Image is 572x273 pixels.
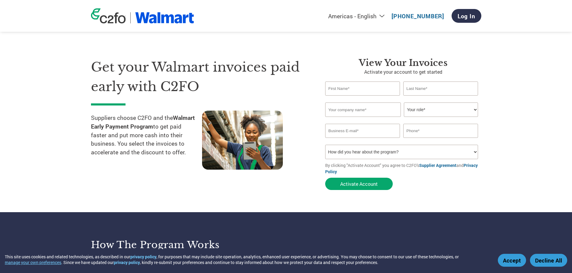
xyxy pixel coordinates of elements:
a: Log In [452,9,481,23]
input: First Name* [325,82,400,96]
a: [PHONE_NUMBER] [392,12,444,20]
p: Activate your account to get started [325,68,481,76]
a: Privacy Policy [325,162,478,174]
img: Walmart [135,12,194,23]
div: Invalid company name or company name is too long [325,117,478,121]
strong: Walmart Early Payment Program [91,114,195,130]
input: Last Name* [403,82,478,96]
h3: How the program works [91,239,279,251]
a: privacy policy [114,260,140,265]
input: Phone* [403,124,478,138]
p: Suppliers choose C2FO and the to get paid faster and put more cash into their business. You selec... [91,114,202,165]
input: Your company name* [325,102,401,117]
button: Decline All [530,254,567,267]
button: manage your own preferences [5,260,61,265]
button: Accept [498,254,526,267]
h1: Get your Walmart invoices paid early with C2FO [91,58,307,96]
div: Invalid first name or first name is too long [325,96,400,100]
div: Inavlid Email Address [325,138,400,142]
div: This site uses cookies and related technologies, as described in our , for purposes that may incl... [5,254,489,265]
input: Invalid Email format [325,124,400,138]
div: Inavlid Phone Number [403,138,478,142]
a: Supplier Agreement [419,162,456,168]
h3: View Your Invoices [325,58,481,68]
img: c2fo logo [91,8,126,23]
select: Title/Role [404,102,478,117]
img: supply chain worker [202,111,283,170]
a: privacy policy [130,254,156,260]
p: By clicking "Activate Account" you agree to C2FO's and [325,162,481,175]
button: Activate Account [325,178,393,190]
div: Invalid last name or last name is too long [403,96,478,100]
